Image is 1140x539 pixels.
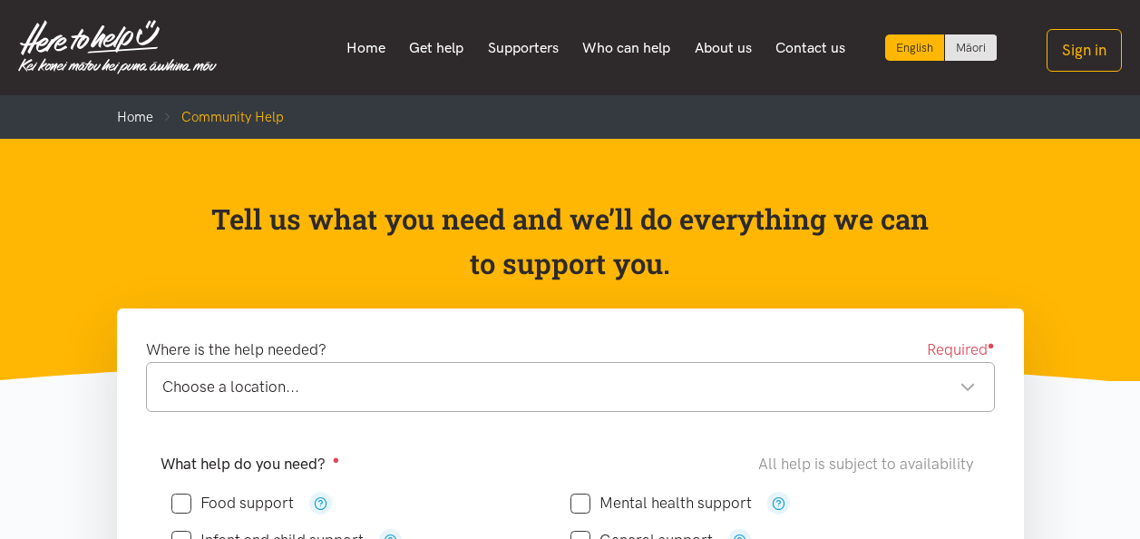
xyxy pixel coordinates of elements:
label: Mental health support [570,495,752,511]
a: Who can help [570,29,683,67]
p: Tell us what you need and we’ll do everything we can to support you. [209,197,931,287]
span: Required [927,338,995,362]
div: Language toggle [885,34,998,61]
sup: ● [988,338,995,352]
div: Choose a location... [162,375,976,399]
div: Current language [885,34,945,61]
label: Where is the help needed? [146,338,326,362]
li: Community Help [153,106,284,128]
a: Switch to Te Reo Māori [945,34,997,61]
a: Supporters [475,29,570,67]
button: Sign in [1047,29,1122,72]
a: Home [117,109,153,125]
a: Home [334,29,397,67]
a: Get help [397,29,476,67]
img: Home [18,20,217,74]
a: Contact us [764,29,858,67]
label: Food support [171,495,294,511]
sup: ● [333,453,340,466]
label: What help do you need? [161,452,340,476]
a: About us [683,29,765,67]
div: All help is subject to availability [758,452,980,476]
